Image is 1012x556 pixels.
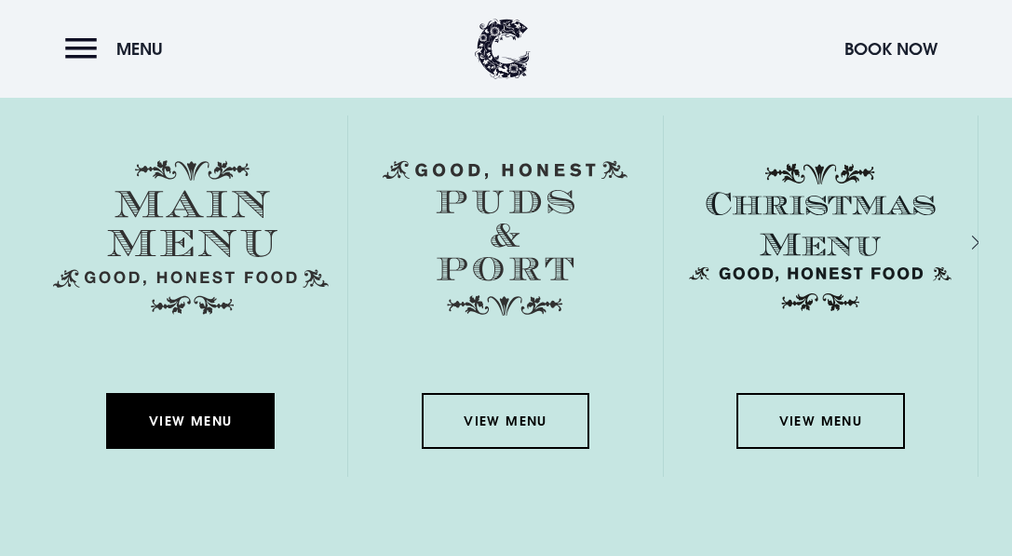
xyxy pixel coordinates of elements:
a: View Menu [422,393,589,449]
button: Book Now [835,29,947,69]
img: Christmas Menu SVG [682,160,958,315]
a: View Menu [106,393,274,449]
a: View Menu [736,393,904,449]
button: Menu [65,29,172,69]
img: Menu main menu [53,160,329,315]
img: Clandeboye Lodge [475,19,531,79]
span: Menu [116,38,163,60]
img: Menu puds and port [383,160,627,317]
div: Next slide [947,228,965,255]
